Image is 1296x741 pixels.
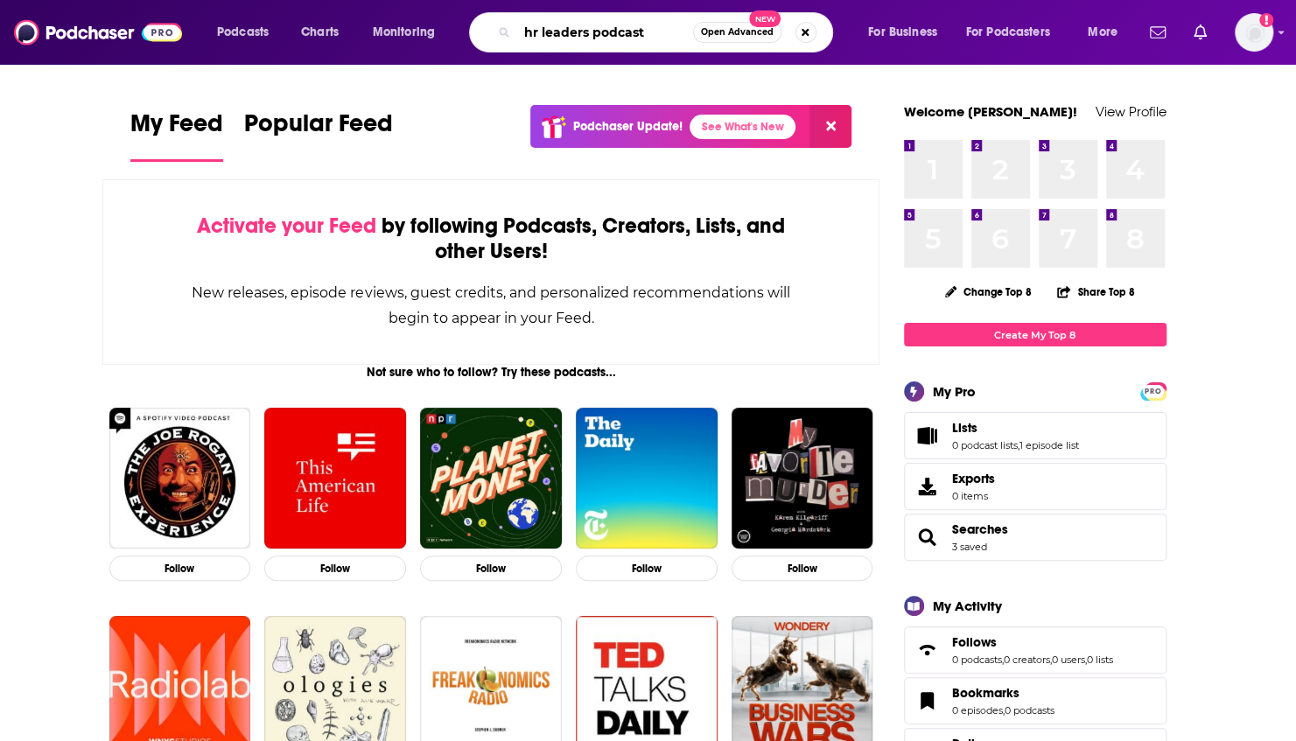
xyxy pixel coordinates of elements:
[955,18,1075,46] button: open menu
[952,685,1054,701] a: Bookmarks
[952,521,1008,537] a: Searches
[486,12,850,52] div: Search podcasts, credits, & more...
[1143,385,1164,398] span: PRO
[952,471,995,486] span: Exports
[952,439,1018,451] a: 0 podcast lists
[264,556,406,581] button: Follow
[904,323,1166,346] a: Create My Top 8
[1005,704,1054,717] a: 0 podcasts
[109,556,251,581] button: Follow
[952,420,977,436] span: Lists
[264,408,406,549] img: This American Life
[952,634,1113,650] a: Follows
[14,16,182,49] img: Podchaser - Follow, Share and Rate Podcasts
[1235,13,1273,52] img: User Profile
[952,420,1079,436] a: Lists
[935,281,1043,303] button: Change Top 8
[1259,13,1273,27] svg: Add a profile image
[1143,17,1173,47] a: Show notifications dropdown
[130,108,223,149] span: My Feed
[361,18,458,46] button: open menu
[1004,654,1050,666] a: 0 creators
[1075,18,1139,46] button: open menu
[102,365,880,380] div: Not sure who to follow? Try these podcasts...
[1143,384,1164,397] a: PRO
[197,213,376,239] span: Activate your Feed
[1235,13,1273,52] span: Logged in as WE_Broadcast
[910,689,945,713] a: Bookmarks
[868,20,937,45] span: For Business
[1087,654,1113,666] a: 0 lists
[933,598,1002,614] div: My Activity
[1056,275,1135,309] button: Share Top 8
[952,634,997,650] span: Follows
[290,18,349,46] a: Charts
[1050,654,1052,666] span: ,
[732,556,873,581] button: Follow
[576,408,718,549] img: The Daily
[191,280,792,331] div: New releases, episode reviews, guest credits, and personalized recommendations will begin to appe...
[904,412,1166,459] span: Lists
[1002,654,1004,666] span: ,
[217,20,269,45] span: Podcasts
[576,556,718,581] button: Follow
[904,514,1166,561] span: Searches
[1235,13,1273,52] button: Show profile menu
[952,654,1002,666] a: 0 podcasts
[1187,17,1214,47] a: Show notifications dropdown
[966,20,1050,45] span: For Podcasters
[910,638,945,662] a: Follows
[205,18,291,46] button: open menu
[701,28,774,37] span: Open Advanced
[693,22,781,43] button: Open AdvancedNew
[952,685,1019,701] span: Bookmarks
[1003,704,1005,717] span: ,
[904,103,1077,120] a: Welcome [PERSON_NAME]!
[952,490,995,502] span: 0 items
[109,408,251,549] img: The Joe Rogan Experience
[244,108,393,162] a: Popular Feed
[952,704,1003,717] a: 0 episodes
[904,677,1166,724] span: Bookmarks
[130,108,223,162] a: My Feed
[244,108,393,149] span: Popular Feed
[517,18,693,46] input: Search podcasts, credits, & more...
[1096,103,1166,120] a: View Profile
[952,541,987,553] a: 3 saved
[420,408,562,549] img: Planet Money
[573,119,683,134] p: Podchaser Update!
[690,115,795,139] a: See What's New
[910,525,945,549] a: Searches
[1018,439,1019,451] span: ,
[732,408,873,549] img: My Favorite Murder with Karen Kilgariff and Georgia Hardstark
[933,383,976,400] div: My Pro
[1019,439,1079,451] a: 1 episode list
[373,20,435,45] span: Monitoring
[904,463,1166,510] a: Exports
[420,556,562,581] button: Follow
[904,626,1166,674] span: Follows
[749,10,781,27] span: New
[1085,654,1087,666] span: ,
[1052,654,1085,666] a: 0 users
[301,20,339,45] span: Charts
[910,474,945,499] span: Exports
[1088,20,1117,45] span: More
[191,213,792,264] div: by following Podcasts, Creators, Lists, and other Users!
[856,18,959,46] button: open menu
[910,423,945,448] a: Lists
